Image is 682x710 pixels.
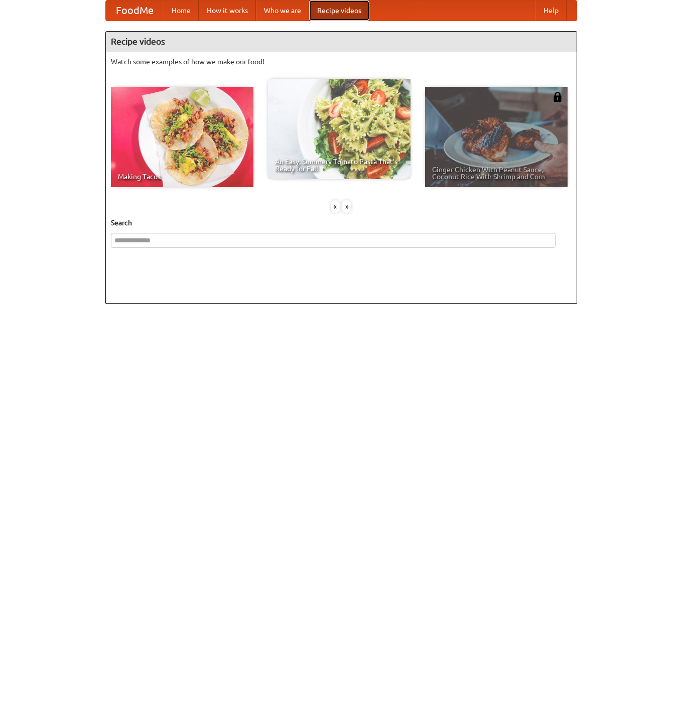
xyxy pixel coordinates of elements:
a: FoodMe [106,1,164,21]
p: Watch some examples of how we make our food! [111,57,572,67]
h5: Search [111,218,572,228]
a: Who we are [256,1,309,21]
a: An Easy, Summery Tomato Pasta That's Ready for Fall [268,79,411,179]
span: An Easy, Summery Tomato Pasta That's Ready for Fall [275,158,403,172]
h4: Recipe videos [106,32,577,52]
a: How it works [199,1,256,21]
span: Making Tacos [118,173,246,180]
img: 483408.png [553,92,563,102]
a: Home [164,1,199,21]
a: Recipe videos [309,1,369,21]
div: « [331,200,340,213]
div: » [342,200,351,213]
a: Help [535,1,567,21]
a: Making Tacos [111,87,253,187]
